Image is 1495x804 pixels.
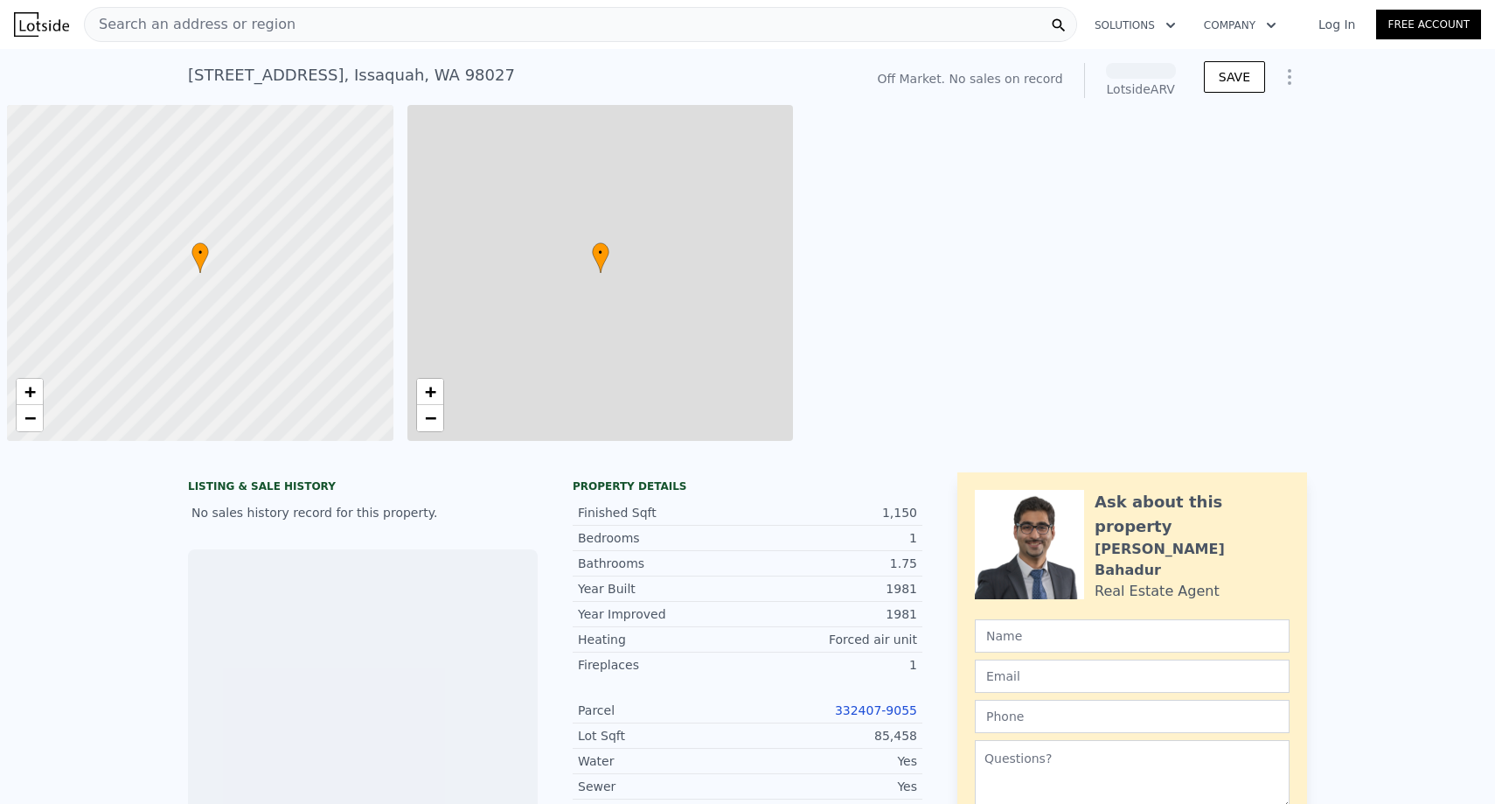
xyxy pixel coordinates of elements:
[578,656,747,674] div: Fireplaces
[24,381,36,402] span: +
[1204,61,1265,93] button: SAVE
[975,660,1290,693] input: Email
[14,12,69,37] img: Lotside
[747,778,917,795] div: Yes
[975,619,1290,653] input: Name
[747,727,917,745] div: 85,458
[424,381,435,402] span: +
[573,479,922,493] div: Property details
[747,555,917,572] div: 1.75
[877,70,1062,87] div: Off Market. No sales on record
[747,752,917,770] div: Yes
[592,245,609,261] span: •
[17,405,43,431] a: Zoom out
[188,479,538,497] div: LISTING & SALE HISTORY
[835,703,917,717] a: 332407-9055
[578,605,747,623] div: Year Improved
[747,631,917,648] div: Forced air unit
[578,529,747,547] div: Bedrooms
[1376,10,1481,39] a: Free Account
[417,405,443,431] a: Zoom out
[17,379,43,405] a: Zoom in
[85,14,296,35] span: Search an address or region
[578,702,747,719] div: Parcel
[975,700,1290,733] input: Phone
[1081,10,1190,41] button: Solutions
[1095,581,1220,602] div: Real Estate Agent
[1297,16,1376,33] a: Log In
[578,778,747,795] div: Sewer
[1190,10,1290,41] button: Company
[592,242,609,273] div: •
[747,580,917,598] div: 1981
[747,656,917,674] div: 1
[747,504,917,521] div: 1,150
[424,407,435,429] span: −
[188,497,538,528] div: No sales history record for this property.
[1106,80,1176,98] div: Lotside ARV
[24,407,36,429] span: −
[578,631,747,648] div: Heating
[747,605,917,623] div: 1981
[1095,490,1290,539] div: Ask about this property
[578,580,747,598] div: Year Built
[191,242,209,273] div: •
[1272,59,1307,94] button: Show Options
[188,63,515,87] div: [STREET_ADDRESS] , Issaquah , WA 98027
[578,727,747,745] div: Lot Sqft
[578,504,747,521] div: Finished Sqft
[417,379,443,405] a: Zoom in
[1095,539,1290,581] div: [PERSON_NAME] Bahadur
[578,555,747,572] div: Bathrooms
[747,529,917,547] div: 1
[191,245,209,261] span: •
[578,752,747,770] div: Water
